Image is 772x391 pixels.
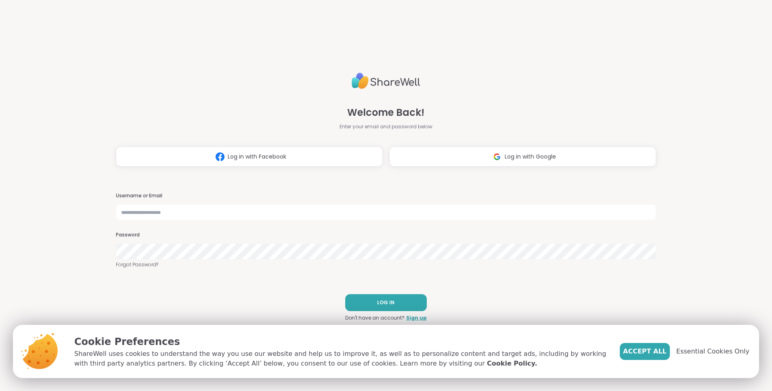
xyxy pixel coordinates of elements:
[74,349,607,368] p: ShareWell uses cookies to understand the way you use our website and help us to improve it, as we...
[620,343,670,360] button: Accept All
[347,105,424,120] span: Welcome Back!
[116,192,656,199] h3: Username or Email
[116,232,656,238] h3: Password
[340,123,432,130] span: Enter your email and password below
[377,299,394,306] span: LOG IN
[505,153,556,161] span: Log in with Google
[487,359,537,368] a: Cookie Policy.
[352,69,420,92] img: ShareWell Logo
[212,149,228,164] img: ShareWell Logomark
[116,146,383,167] button: Log in with Facebook
[406,314,427,322] a: Sign up
[228,153,286,161] span: Log in with Facebook
[676,347,749,356] span: Essential Cookies Only
[389,146,656,167] button: Log in with Google
[345,294,427,311] button: LOG IN
[116,261,656,268] a: Forgot Password?
[345,314,405,322] span: Don't have an account?
[489,149,505,164] img: ShareWell Logomark
[74,335,607,349] p: Cookie Preferences
[623,347,667,356] span: Accept All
